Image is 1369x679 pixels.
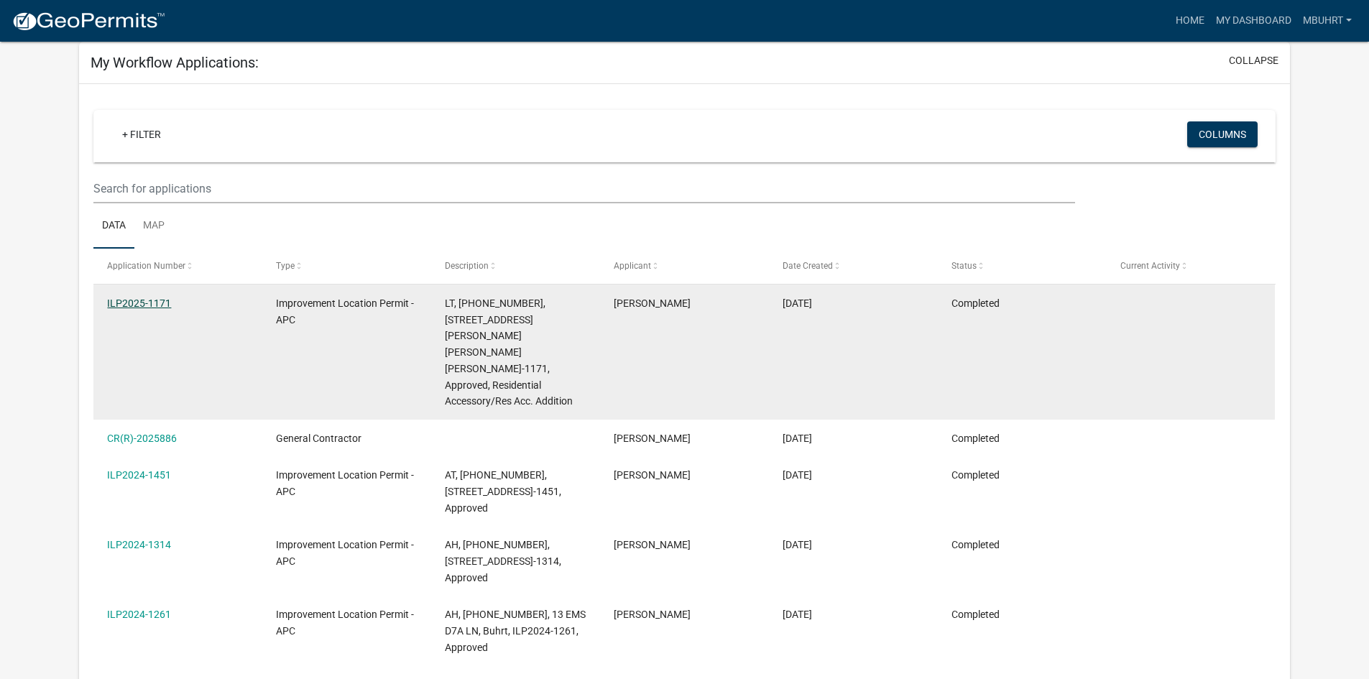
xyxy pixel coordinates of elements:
span: Description [445,261,489,271]
datatable-header-cell: Date Created [769,249,938,283]
span: MATTHEW BUHRT [614,297,691,309]
span: 09/16/2025 [783,297,812,309]
span: 06/05/2025 [783,433,812,444]
datatable-header-cell: Current Activity [1106,249,1275,283]
span: Improvement Location Permit - APC [276,469,414,497]
datatable-header-cell: Application Number [93,249,262,283]
input: Search for applications [93,174,1074,203]
span: Status [951,261,977,271]
span: Date Created [783,261,833,271]
span: Improvement Location Permit - APC [276,539,414,567]
span: General Contractor [276,433,361,444]
datatable-header-cell: Status [937,249,1106,283]
span: MATTHEW BUHRT [614,433,691,444]
a: My Dashboard [1210,7,1297,34]
span: Improvement Location Permit - APC [276,297,414,325]
span: Improvement Location Permit - APC [276,609,414,637]
span: Completed [951,609,1000,620]
span: Type [276,261,295,271]
datatable-header-cell: Description [431,249,600,283]
a: Map [134,203,173,249]
a: ILP2025-1171 [107,297,171,309]
span: 10/29/2024 [783,539,812,550]
span: Completed [951,297,1000,309]
span: MATTHEW BUHRT [614,539,691,550]
span: AH, 027-098-054, 13 EMS D7A LN, Buhrt, ILP2024-1261, Approved [445,609,586,653]
datatable-header-cell: Applicant [600,249,769,283]
span: Completed [951,433,1000,444]
a: Data [93,203,134,249]
a: CR(R)-2025886 [107,433,177,444]
span: Current Activity [1120,261,1180,271]
button: collapse [1229,53,1278,68]
a: ILP2024-1261 [107,609,171,620]
a: ILP2024-1451 [107,469,171,481]
datatable-header-cell: Type [262,249,431,283]
button: Columns [1187,121,1258,147]
h5: My Workflow Applications: [91,54,259,71]
span: Application Number [107,261,185,271]
span: Completed [951,469,1000,481]
span: Applicant [614,261,651,271]
span: MATTHEW BUHRT [614,469,691,481]
span: 11/26/2024 [783,469,812,481]
a: Home [1170,7,1210,34]
span: AT, 007-014-033, 1341 E NORTHSHORE DR, Buhrt, ILP2024-1451, Approved [445,469,561,514]
span: MATTHEW BUHRT [614,609,691,620]
span: 10/16/2024 [783,609,812,620]
a: MBUHRT [1297,7,1358,34]
span: Completed [951,539,1000,550]
span: LT, 007-038-041, 7313 E ELI LILLY RD, Buhrt, ILP2025-1171, Approved, Residential Accessory/Res Ac... [445,297,573,407]
a: + Filter [111,121,172,147]
span: AH, 029-103-065, 139 EMS C24D LN, Buhrt, ILP2024-1314, Approved [445,539,561,583]
a: ILP2024-1314 [107,539,171,550]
